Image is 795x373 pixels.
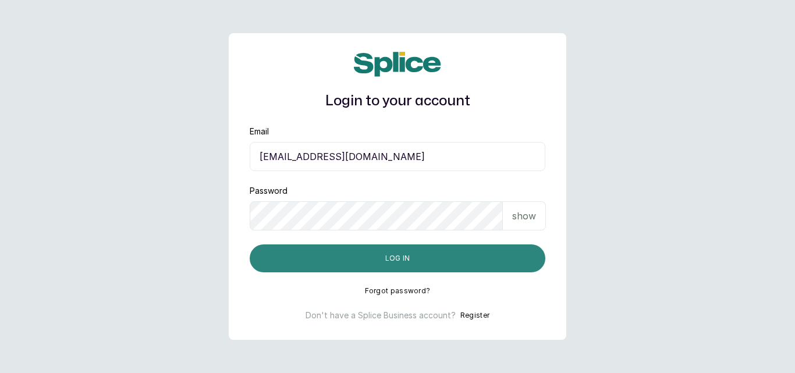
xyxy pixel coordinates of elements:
[250,126,269,137] label: Email
[460,310,489,321] button: Register
[250,91,545,112] h1: Login to your account
[365,286,431,296] button: Forgot password?
[250,142,545,171] input: email@acme.com
[512,209,536,223] p: show
[250,185,288,197] label: Password
[250,244,545,272] button: Log in
[306,310,456,321] p: Don't have a Splice Business account?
